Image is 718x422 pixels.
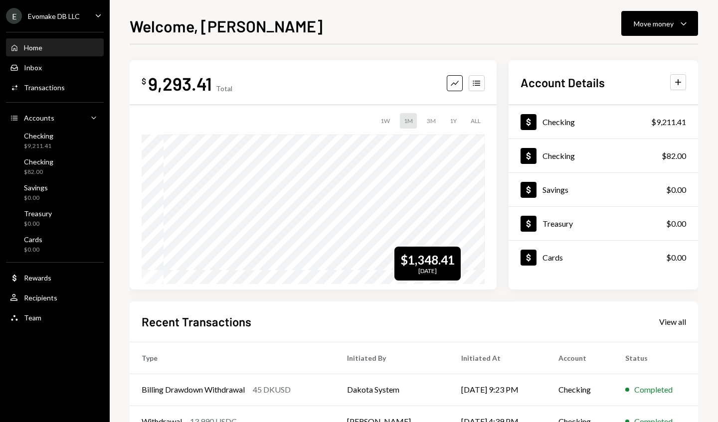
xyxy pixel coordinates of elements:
a: Recipients [6,288,104,306]
div: $0.00 [666,184,686,196]
a: View all [659,316,686,327]
div: 1M [400,113,417,129]
div: Total [216,84,232,93]
div: 3M [423,113,440,129]
div: $82.00 [24,168,53,176]
a: Checking$9,211.41 [6,129,104,152]
a: Transactions [6,78,104,96]
div: Cards [24,235,42,244]
div: $0.00 [24,194,48,202]
div: Completed [634,384,673,396]
a: Inbox [6,58,104,76]
div: $ [142,76,146,86]
div: $0.00 [666,218,686,230]
div: Cards [542,253,563,262]
div: $9,211.41 [651,116,686,128]
div: Checking [542,117,575,127]
div: 45 DKUSD [253,384,291,396]
div: $0.00 [24,246,42,254]
div: Transactions [24,83,65,92]
td: Checking [546,374,613,406]
th: Initiated At [449,342,546,374]
div: Treasury [24,209,52,218]
a: Team [6,308,104,326]
div: $0.00 [24,220,52,228]
div: Inbox [24,63,42,72]
div: 1Y [446,113,461,129]
div: 1W [376,113,394,129]
h2: Recent Transactions [142,313,251,330]
div: ALL [467,113,485,129]
a: Checking$9,211.41 [509,105,698,139]
div: E [6,8,22,24]
h2: Account Details [521,74,605,91]
a: Savings$0.00 [509,173,698,206]
div: View all [659,317,686,327]
td: [DATE] 9:23 PM [449,374,546,406]
div: Recipients [24,293,57,302]
a: Checking$82.00 [509,139,698,172]
h1: Welcome, [PERSON_NAME] [130,16,323,36]
a: Accounts [6,109,104,127]
div: Move money [634,18,674,29]
th: Type [130,342,335,374]
a: Treasury$0.00 [6,206,104,230]
a: Home [6,38,104,56]
a: Cards$0.00 [509,241,698,274]
button: Move money [621,11,698,36]
a: Cards$0.00 [6,232,104,256]
div: $9,211.41 [24,142,53,150]
div: Checking [24,157,53,166]
a: Rewards [6,269,104,286]
th: Status [613,342,698,374]
th: Account [546,342,613,374]
td: Dakota System [335,374,449,406]
div: Savings [542,185,568,194]
div: 9,293.41 [148,72,212,95]
div: Checking [542,151,575,160]
div: Treasury [542,219,573,228]
th: Initiated By [335,342,449,374]
a: Treasury$0.00 [509,207,698,240]
div: Team [24,313,41,322]
a: Savings$0.00 [6,180,104,204]
div: $0.00 [666,252,686,264]
div: Accounts [24,114,54,122]
a: Checking$82.00 [6,154,104,178]
div: Rewards [24,274,51,282]
div: Home [24,43,42,52]
div: Checking [24,132,53,140]
div: Evomake DB LLC [28,12,80,20]
div: Savings [24,183,48,192]
div: $82.00 [662,150,686,162]
div: Billing Drawdown Withdrawal [142,384,245,396]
